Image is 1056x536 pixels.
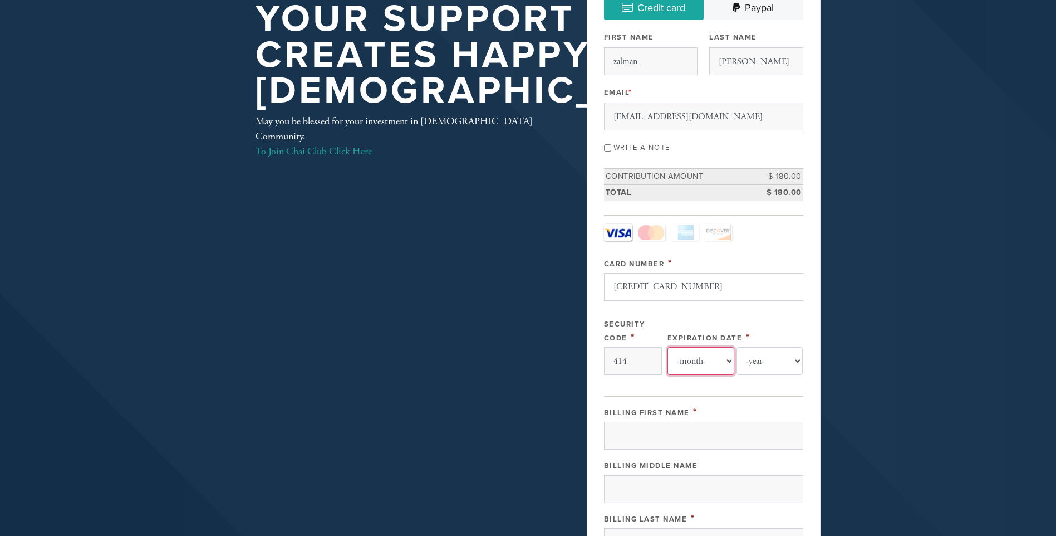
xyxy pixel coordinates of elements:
div: May you be blessed for your investment in [DEMOGRAPHIC_DATA] Community. [256,114,551,159]
select: Expiration Date month [667,347,734,375]
td: Total [604,184,753,201]
label: Last Name [709,32,757,42]
label: Billing Middle Name [604,461,698,470]
a: Visa [604,224,632,241]
td: Contribution Amount [604,169,753,185]
label: First Name [604,32,654,42]
span: This field is required. [693,406,698,418]
label: Expiration Date [667,334,743,343]
td: $ 180.00 [753,169,803,185]
span: This field is required. [668,257,672,269]
span: This field is required. [628,88,632,97]
label: Security Code [604,320,645,343]
label: Email [604,87,632,98]
a: MasterCard [637,224,665,241]
label: Billing Last Name [604,515,687,524]
select: Expiration Date year [736,347,803,375]
span: This field is required. [746,331,750,343]
label: Write a note [613,143,670,152]
label: Card Number [604,260,665,269]
a: To Join Chai Club Click Here [256,145,372,158]
h1: Your support creates happy [DEMOGRAPHIC_DATA]! [256,1,733,109]
td: $ 180.00 [753,184,803,201]
label: Billing First Name [604,408,690,417]
span: This field is required. [691,512,695,524]
a: Discover [704,224,732,241]
a: Amex [671,224,699,241]
span: This field is required. [631,331,635,343]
